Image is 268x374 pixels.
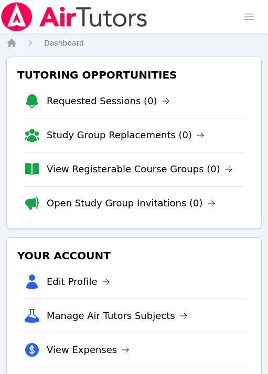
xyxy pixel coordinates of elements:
span: Dashboard [44,39,84,47]
a: View Expenses [47,343,130,357]
a: View Registerable Course Groups (0) [47,162,233,177]
a: Dashboard [44,38,84,48]
a: Manage Air Tutors Subjects [47,309,188,323]
h3: Tutoring Opportunities [15,65,253,84]
a: Study Group Replacements (0) [47,128,205,142]
a: Edit Profile [47,274,110,289]
a: Open Study Group Invitations (0) [47,196,216,211]
nav: Breadcrumb [6,38,262,48]
a: Requested Sessions (0) [47,94,170,108]
h3: Your Account [15,246,253,265]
